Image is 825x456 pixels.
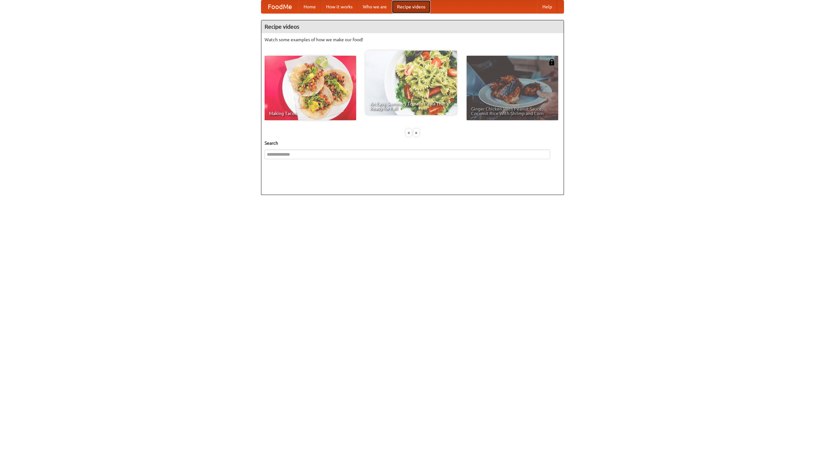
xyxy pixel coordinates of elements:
span: An Easy, Summery Tomato Pasta That's Ready for Fall [370,102,452,111]
a: Help [537,0,557,13]
h4: Recipe videos [261,20,564,33]
span: Making Tacos [269,111,352,116]
div: » [413,129,419,137]
a: How it works [321,0,358,13]
a: Who we are [358,0,392,13]
a: Making Tacos [265,56,356,120]
p: Watch some examples of how we make our food! [265,36,560,43]
a: An Easy, Summery Tomato Pasta That's Ready for Fall [365,51,457,115]
div: « [406,129,412,137]
a: Recipe videos [392,0,431,13]
h5: Search [265,140,560,146]
img: 483408.png [548,59,555,65]
a: FoodMe [261,0,298,13]
a: Home [298,0,321,13]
